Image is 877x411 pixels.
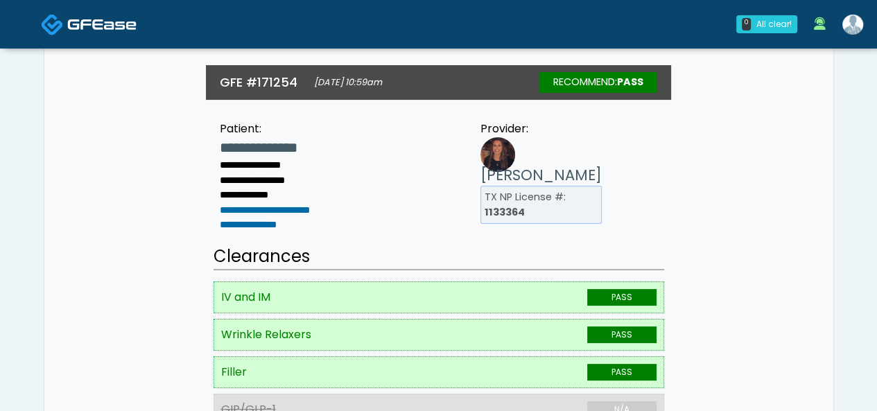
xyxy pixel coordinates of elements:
[220,73,297,91] h3: GFE #171254
[41,1,137,46] a: Docovia
[41,13,64,36] img: Docovia
[480,186,602,224] li: TX NP License #:
[480,137,515,172] img: Provider image
[480,165,602,186] h3: [PERSON_NAME]
[214,281,664,313] li: IV and IM
[742,18,751,30] div: 0
[11,6,53,47] button: Open LiveChat chat widget
[756,18,792,30] div: All clear!
[587,289,657,306] span: PASS
[214,319,664,351] li: Wrinkle Relaxers
[485,205,525,219] b: 1133364
[539,72,657,93] div: RECOMMEND:
[480,121,602,137] div: Provider:
[214,356,664,388] li: Filler
[842,15,863,35] img: Front Desk
[587,364,657,381] span: PASS
[728,10,806,39] a: 0 All clear!
[617,75,643,89] strong: Pass
[587,326,657,343] span: PASS
[220,121,349,137] div: Patient:
[314,76,382,88] small: [DATE] 10:59am
[67,17,137,31] img: Docovia
[214,244,664,270] h2: Clearances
